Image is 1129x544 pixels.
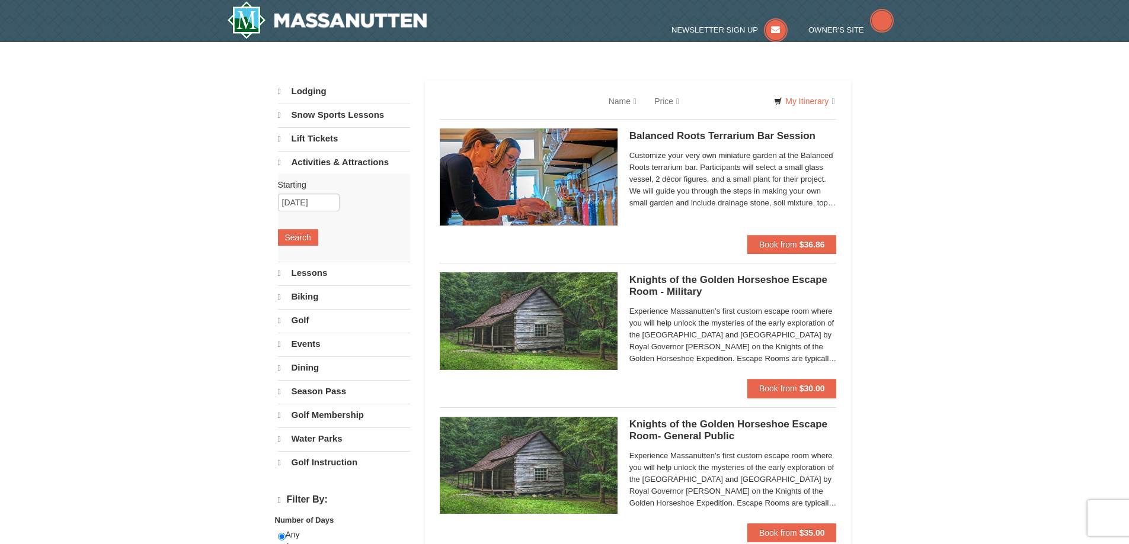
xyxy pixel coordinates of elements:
[227,1,427,39] img: Massanutten Resort Logo
[759,528,797,537] span: Book from
[440,128,618,226] img: 18871151-30-393e4332.jpg
[278,494,410,506] h4: Filter By:
[808,25,894,34] a: Owner's Site
[440,272,618,369] img: 6619913-501-6e8caf1d.jpg
[645,89,688,113] a: Price
[278,179,401,191] label: Starting
[278,229,318,246] button: Search
[227,1,427,39] a: Massanutten Resort
[808,25,864,34] span: Owner's Site
[759,384,797,393] span: Book from
[766,92,842,110] a: My Itinerary
[747,235,837,254] button: Book from $36.86
[278,81,410,102] a: Lodging
[799,384,825,393] strong: $30.00
[278,104,410,126] a: Snow Sports Lessons
[747,523,837,542] button: Book from $35.00
[278,333,410,355] a: Events
[629,130,837,142] h5: Balanced Roots Terrarium Bar Session
[671,25,758,34] span: Newsletter Sign Up
[671,25,788,34] a: Newsletter Sign Up
[278,285,410,308] a: Biking
[278,151,410,173] a: Activities & Attractions
[799,528,825,537] strong: $35.00
[799,240,825,249] strong: $36.86
[440,417,618,514] img: 6619913-491-e8ed24e0.jpg
[629,305,837,365] span: Experience Massanutten’s first custom escape room where you will help unlock the mysteries of the...
[278,451,410,474] a: Golf Instruction
[629,450,837,509] span: Experience Massanutten’s first custom escape room where you will help unlock the mysteries of the...
[629,274,837,298] h5: Knights of the Golden Horseshoe Escape Room - Military
[278,427,410,450] a: Water Parks
[629,150,837,209] span: Customize your very own miniature garden at the Balanced Roots terrarium bar. Participants will s...
[759,240,797,249] span: Book from
[275,516,334,524] strong: Number of Days
[278,309,410,331] a: Golf
[278,127,410,150] a: Lift Tickets
[747,379,837,398] button: Book from $30.00
[278,356,410,379] a: Dining
[278,380,410,403] a: Season Pass
[600,89,645,113] a: Name
[629,419,837,442] h5: Knights of the Golden Horseshoe Escape Room- General Public
[278,262,410,284] a: Lessons
[278,404,410,426] a: Golf Membership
